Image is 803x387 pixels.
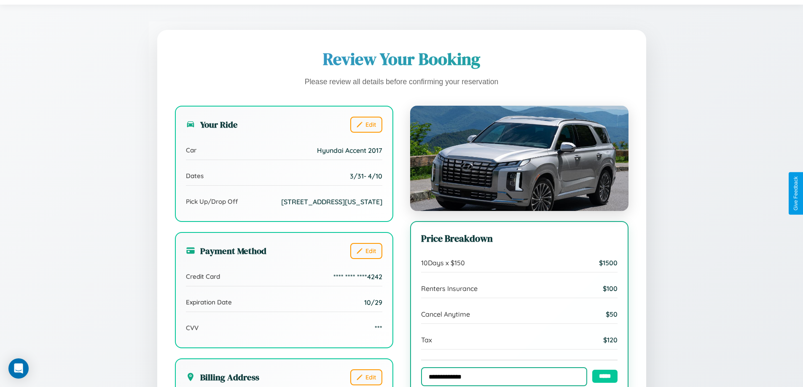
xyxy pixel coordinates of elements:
[421,284,478,293] span: Renters Insurance
[186,118,238,131] h3: Your Ride
[421,336,432,344] span: Tax
[186,298,232,306] span: Expiration Date
[175,48,628,70] h1: Review Your Booking
[364,298,382,307] span: 10/29
[421,259,465,267] span: 10 Days x $ 150
[186,146,196,154] span: Car
[793,176,799,211] div: Give Feedback
[175,75,628,89] p: Please review all details before confirming your reservation
[350,243,382,259] button: Edit
[599,259,618,267] span: $ 1500
[350,369,382,385] button: Edit
[606,310,618,318] span: $ 50
[421,310,470,318] span: Cancel Anytime
[186,245,266,257] h3: Payment Method
[186,324,199,332] span: CVV
[186,272,220,280] span: Credit Card
[603,284,618,293] span: $ 100
[421,232,618,245] h3: Price Breakdown
[8,358,29,379] div: Open Intercom Messenger
[186,198,238,206] span: Pick Up/Drop Off
[186,172,204,180] span: Dates
[350,117,382,133] button: Edit
[350,172,382,180] span: 3 / 31 - 4 / 10
[603,336,618,344] span: $ 120
[410,106,628,211] img: Hyundai Accent
[281,198,382,206] span: [STREET_ADDRESS][US_STATE]
[317,146,382,155] span: Hyundai Accent 2017
[186,371,259,383] h3: Billing Address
